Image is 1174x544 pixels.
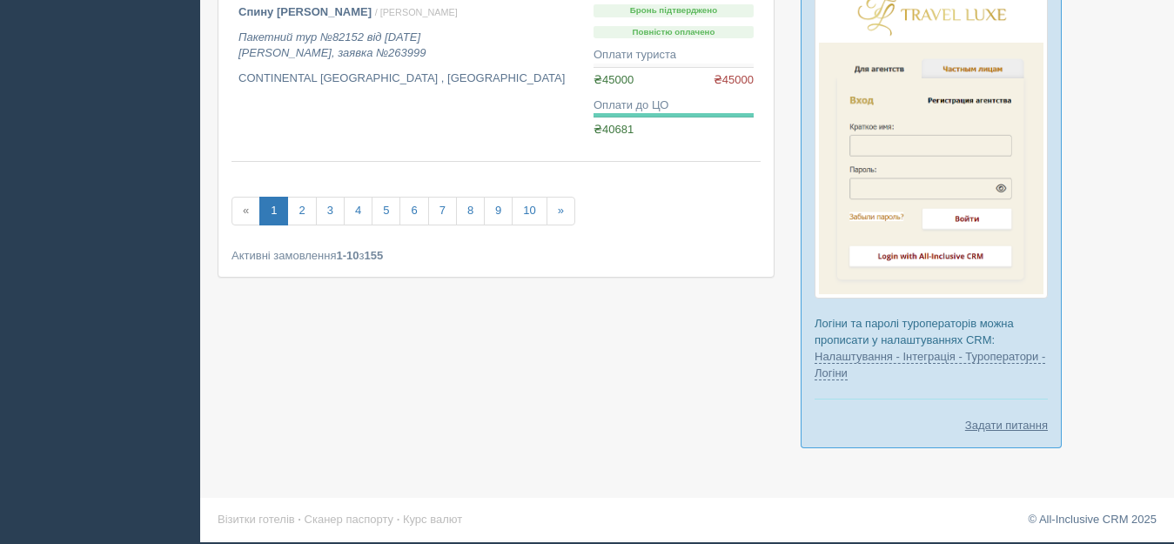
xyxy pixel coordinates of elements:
b: Спину [PERSON_NAME] [238,5,372,18]
span: / [PERSON_NAME] [375,7,458,17]
span: « [231,197,260,225]
p: Логіни та паролі туроператорів можна прописати у налаштуваннях CRM: [815,315,1048,381]
span: · [298,513,301,526]
p: CONTINENTAL [GEOGRAPHIC_DATA] , [GEOGRAPHIC_DATA] [238,71,580,87]
span: · [397,513,400,526]
span: ₴45000 [594,73,634,86]
a: Сканер паспорту [305,513,393,526]
a: Задати питання [965,417,1048,433]
a: 7 [428,197,457,225]
b: 1-10 [337,249,359,262]
a: 6 [399,197,428,225]
a: » [547,197,575,225]
span: ₴40681 [594,123,634,136]
div: Оплати до ЦО [594,97,754,114]
a: 4 [344,197,372,225]
div: Оплати туриста [594,47,754,64]
a: 3 [316,197,345,225]
a: 9 [484,197,513,225]
a: 8 [456,197,485,225]
p: Бронь підтверджено [594,4,754,17]
b: 155 [365,249,384,262]
a: Курс валют [403,513,462,526]
a: Візитки готелів [218,513,295,526]
a: © All-Inclusive CRM 2025 [1028,513,1157,526]
a: 5 [372,197,400,225]
p: Повністю оплачено [594,26,754,39]
a: 2 [287,197,316,225]
div: Активні замовлення з [231,247,761,264]
a: 1 [259,197,288,225]
a: 10 [512,197,547,225]
i: Пакетний тур №82152 від [DATE] [PERSON_NAME], заявка №263999 [238,30,426,60]
a: Налаштування - Інтеграція - Туроператори - Логіни [815,350,1045,380]
span: ₴45000 [714,72,754,89]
